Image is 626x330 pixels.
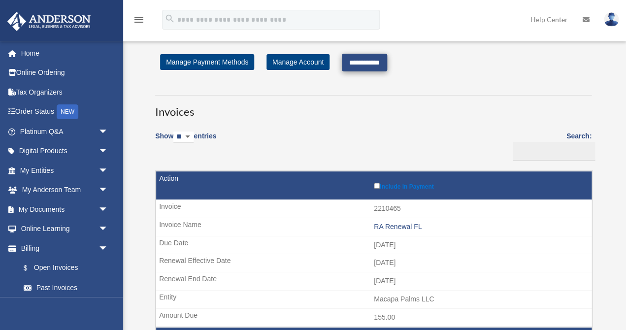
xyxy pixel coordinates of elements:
a: Manage Account [266,54,329,70]
a: Order StatusNEW [7,102,123,122]
span: arrow_drop_down [99,141,118,162]
input: Search: [513,142,595,161]
a: Platinum Q&Aarrow_drop_down [7,122,123,141]
h3: Invoices [155,95,592,120]
label: Show entries [155,130,216,153]
a: My Documentsarrow_drop_down [7,199,123,219]
a: Online Learningarrow_drop_down [7,219,123,239]
a: My Anderson Teamarrow_drop_down [7,180,123,200]
input: Include in Payment [374,183,380,189]
label: Search: [509,130,592,161]
select: Showentries [173,132,194,143]
td: [DATE] [156,254,592,272]
td: [DATE] [156,236,592,255]
span: arrow_drop_down [99,238,118,259]
a: $Open Invoices [14,258,113,278]
span: arrow_drop_down [99,199,118,220]
a: menu [133,17,145,26]
span: arrow_drop_down [99,219,118,239]
td: Macapa Palms LLC [156,290,592,309]
a: Digital Productsarrow_drop_down [7,141,123,161]
a: Manage Payment Methods [160,54,254,70]
td: 155.00 [156,308,592,327]
i: menu [133,14,145,26]
img: Anderson Advisors Platinum Portal [4,12,94,31]
a: My Entitiesarrow_drop_down [7,161,123,180]
a: Home [7,43,123,63]
i: search [165,13,175,24]
a: Past Invoices [14,278,118,297]
a: Billingarrow_drop_down [7,238,118,258]
span: $ [29,262,34,274]
td: 2210465 [156,199,592,218]
span: arrow_drop_down [99,122,118,142]
div: RA Renewal FL [374,223,587,231]
span: arrow_drop_down [99,161,118,181]
span: arrow_drop_down [99,180,118,200]
img: User Pic [604,12,619,27]
a: Tax Organizers [7,82,123,102]
label: Include in Payment [374,181,587,190]
td: [DATE] [156,272,592,291]
a: Online Ordering [7,63,123,83]
div: NEW [57,104,78,119]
